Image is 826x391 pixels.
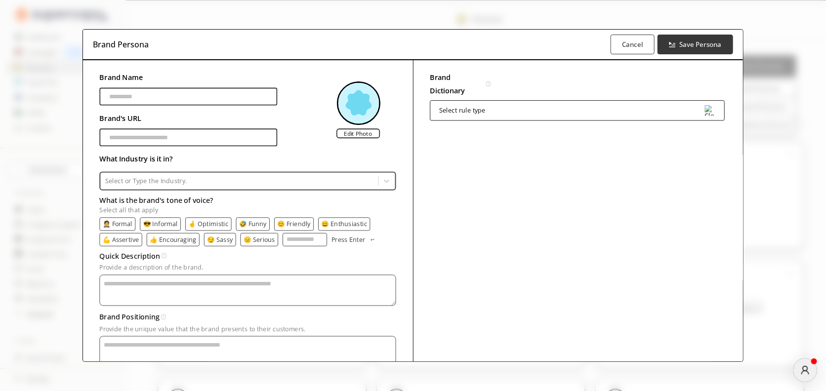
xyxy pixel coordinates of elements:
[793,358,817,382] div: atlas-message-author-avatar
[793,358,817,382] button: atlas-launcher
[680,40,722,49] b: Save Persona
[370,238,375,241] img: Press Enter
[207,236,233,243] button: 😏 Sassy
[322,221,368,228] button: 😄 Enthusiastic
[100,112,278,125] h2: Brand's URL
[100,249,160,263] h3: Quick Description
[100,325,397,332] p: Provide the unique value that the brand presents to their customers.
[239,221,267,228] button: 🤣 Funny
[486,81,491,86] img: Tooltip Icon
[100,311,160,324] h3: Brand Positioning
[93,37,149,52] h3: Brand Persona
[100,336,397,367] textarea: textarea-textarea
[100,264,397,271] p: Provide a description of the brand.
[336,128,380,138] label: Edit Photo
[100,217,397,246] div: tone-text-list
[100,129,278,147] input: brand-persona-input-input
[100,71,278,84] h2: Brand Name
[283,233,327,246] input: tone-input
[100,152,397,165] h2: What Industry is it in?
[100,194,397,207] h3: What is the brand's tone of voice?
[337,81,380,125] img: Close
[100,88,278,106] input: brand-persona-input-input
[611,35,655,54] button: Cancel
[162,253,167,259] img: Tooltip Icon
[658,35,733,54] button: Save Persona
[189,221,229,228] button: 🤞 Optimistic
[100,275,397,306] textarea: textarea-textarea
[331,236,365,243] p: Press Enter
[704,105,715,116] img: Close
[161,314,166,320] img: Tooltip Icon
[439,107,486,114] div: Select rule type
[103,221,132,228] button: 🤵 Formal
[100,207,397,214] p: Select all that apply
[622,40,643,49] b: Cancel
[143,221,178,228] button: 😎 Informal
[278,221,311,228] button: 😊 Friendly
[244,236,275,243] button: 😑 Serious
[103,236,139,243] button: 💪 Assertive
[430,71,483,97] h2: Brand Dictionary
[150,236,197,243] button: 👍 Encouraging
[331,233,376,246] button: Press Enter Press Enter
